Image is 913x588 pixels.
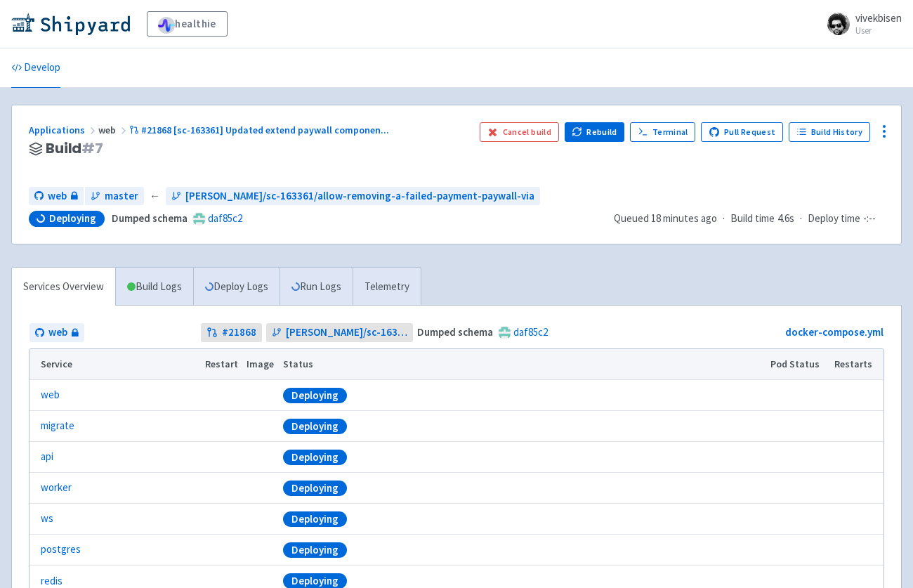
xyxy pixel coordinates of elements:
[855,11,902,25] span: vivekbisen
[46,141,103,157] span: Build
[855,26,902,35] small: User
[41,511,53,527] a: ws
[565,122,625,142] button: Rebuild
[185,188,534,204] span: [PERSON_NAME]/sc-163361/allow-removing-a-failed-payment-paywall-via
[41,542,81,558] a: postgres
[808,211,860,227] span: Deploy time
[193,268,280,306] a: Deploy Logs
[830,349,884,380] th: Restarts
[147,11,228,37] a: healthie
[283,388,347,403] div: Deploying
[48,325,67,341] span: web
[208,211,242,225] a: daf85c2
[614,211,884,227] div: · ·
[353,268,421,306] a: Telemetry
[29,124,98,136] a: Applications
[819,13,902,35] a: vivekbisen User
[116,268,193,306] a: Build Logs
[789,122,870,142] a: Build History
[29,323,84,342] a: web
[280,268,353,306] a: Run Logs
[863,211,876,227] span: -:--
[11,48,60,88] a: Develop
[286,325,408,341] span: [PERSON_NAME]/sc-163361/allow-removing-a-failed-payment-paywall-via
[150,188,160,204] span: ←
[730,211,775,227] span: Build time
[12,268,115,306] a: Services Overview
[222,325,256,341] strong: # 21868
[283,419,347,434] div: Deploying
[266,323,414,342] a: [PERSON_NAME]/sc-163361/allow-removing-a-failed-payment-paywall-via
[242,349,279,380] th: Image
[480,122,559,142] button: Cancel build
[48,188,67,204] span: web
[166,187,540,206] a: [PERSON_NAME]/sc-163361/allow-removing-a-failed-payment-paywall-via
[513,325,548,339] a: daf85c2
[81,138,103,158] span: # 7
[29,187,84,206] a: web
[785,325,884,339] a: docker-compose.yml
[651,211,717,225] time: 18 minutes ago
[279,349,766,380] th: Status
[417,325,493,339] strong: Dumped schema
[777,211,794,227] span: 4.6s
[29,349,200,380] th: Service
[200,349,242,380] th: Restart
[141,124,389,136] span: #21868 [sc-163361] Updated extend paywall componen ...
[614,211,717,225] span: Queued
[283,481,347,496] div: Deploying
[49,211,96,226] span: Deploying
[41,480,72,496] a: worker
[41,449,53,465] a: api
[630,122,695,142] a: Terminal
[105,188,138,204] span: master
[283,511,347,527] div: Deploying
[283,450,347,465] div: Deploying
[41,387,60,403] a: web
[98,124,129,136] span: web
[11,13,130,35] img: Shipyard logo
[41,418,74,434] a: migrate
[201,323,262,342] a: #21868
[766,349,830,380] th: Pod Status
[129,124,391,136] a: #21868 [sc-163361] Updated extend paywall componen...
[112,211,188,225] strong: Dumped schema
[283,542,347,558] div: Deploying
[85,187,144,206] a: master
[701,122,783,142] a: Pull Request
